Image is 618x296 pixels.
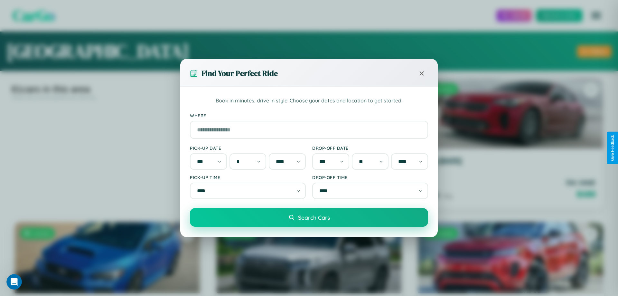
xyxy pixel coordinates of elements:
label: Drop-off Time [312,175,428,180]
label: Where [190,113,428,118]
button: Search Cars [190,208,428,227]
span: Search Cars [298,214,330,221]
label: Drop-off Date [312,145,428,151]
p: Book in minutes, drive in style. Choose your dates and location to get started. [190,97,428,105]
label: Pick-up Date [190,145,306,151]
h3: Find Your Perfect Ride [201,68,278,79]
label: Pick-up Time [190,175,306,180]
